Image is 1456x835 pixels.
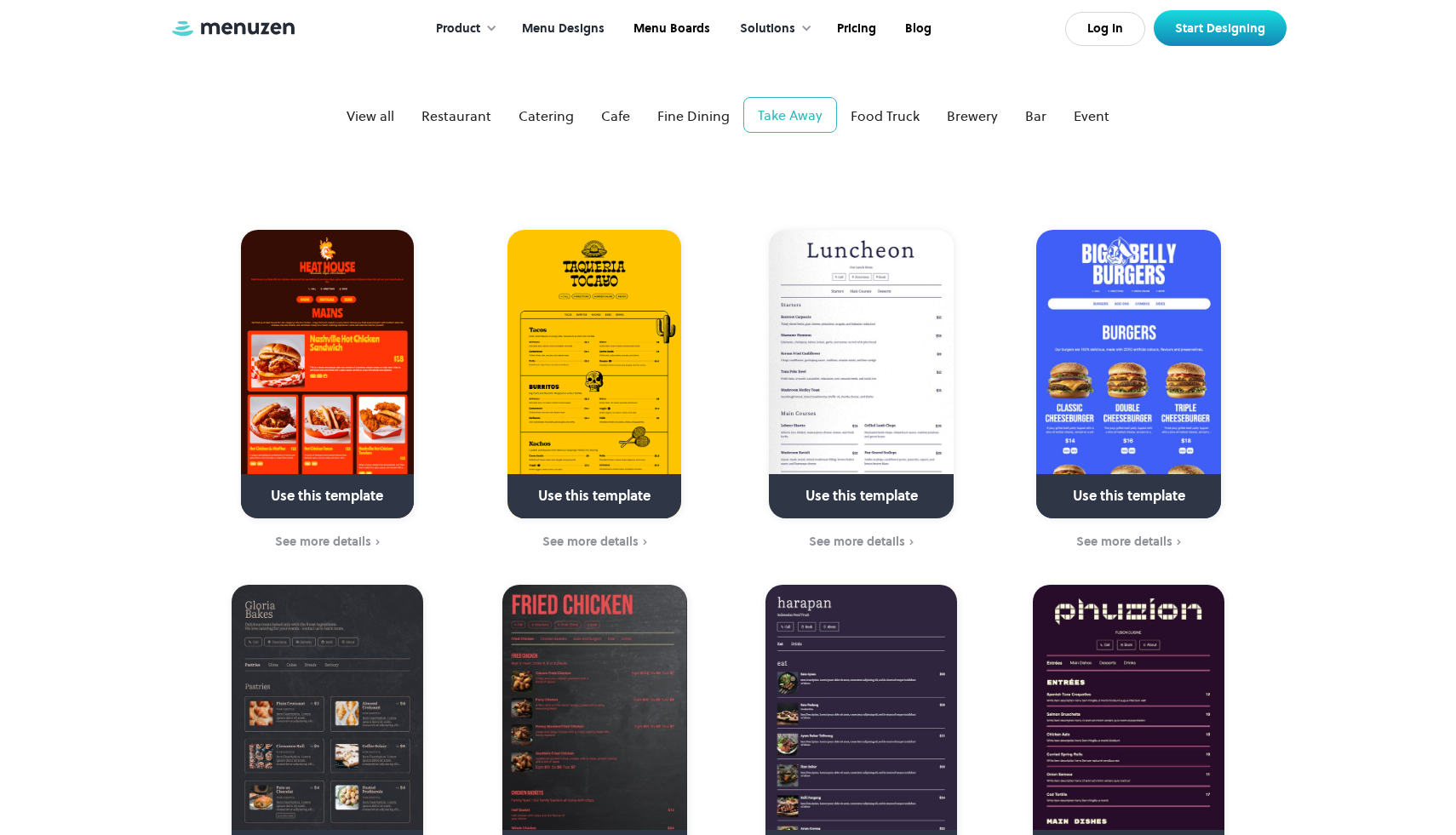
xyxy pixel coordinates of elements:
div: Brewery [947,106,998,126]
div: Fine Dining [657,106,730,126]
div: Restaurant [421,106,491,126]
a: Menu Designs [506,3,617,55]
div: Solutions [723,3,821,55]
div: Catering [519,106,574,126]
div: See more details [275,535,371,548]
a: Log In [1065,12,1145,46]
a: Use this template [507,230,680,518]
div: Product [436,20,480,38]
a: Use this template [241,230,414,518]
div: Solutions [740,20,795,38]
a: Start Designing [1154,10,1287,46]
div: Food Truck [851,106,920,126]
a: Blog [889,3,944,55]
div: Bar [1025,106,1046,126]
a: See more details [739,533,985,552]
div: See more details [1076,535,1172,548]
div: See more details [809,535,905,548]
a: Pricing [821,3,889,55]
div: View all [347,106,394,126]
a: Menu Boards [617,3,723,55]
div: Cafe [601,106,630,126]
a: See more details [1006,533,1252,552]
div: Take Away [758,105,823,125]
a: See more details [204,533,450,552]
a: Use this template [1036,230,1221,518]
div: Event [1074,106,1109,126]
a: See more details [472,533,718,552]
div: Product [419,3,506,55]
div: See more details [542,535,639,548]
a: Use this template [769,230,954,518]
